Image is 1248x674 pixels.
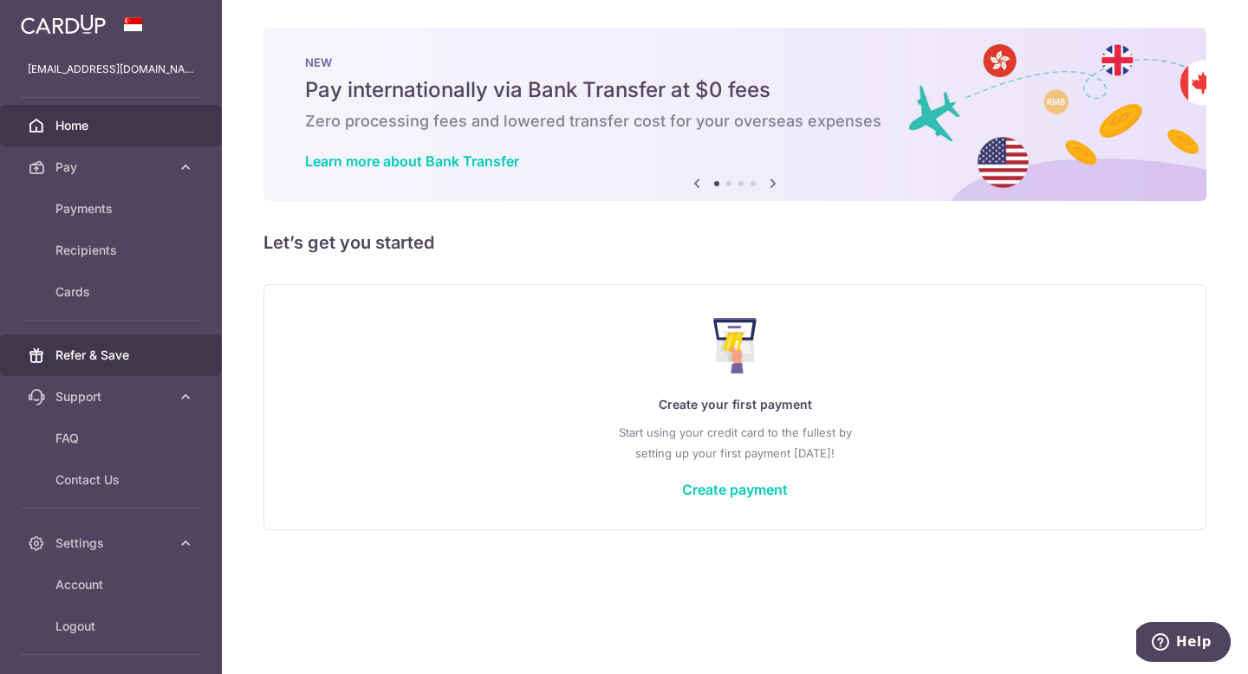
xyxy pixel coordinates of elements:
img: Make Payment [713,318,757,373]
p: NEW [305,55,1165,69]
span: Support [55,388,170,405]
h5: Let’s get you started [263,229,1206,256]
span: Logout [55,618,170,635]
span: Help [40,12,75,28]
a: Create payment [682,481,788,498]
span: Account [55,576,170,593]
span: Refer & Save [55,347,170,364]
p: Start using your credit card to the fullest by setting up your first payment [DATE]! [299,422,1171,463]
span: Contact Us [55,471,170,489]
img: CardUp [21,14,106,35]
p: [EMAIL_ADDRESS][DOMAIN_NAME] [28,61,194,78]
p: Create your first payment [299,394,1171,415]
iframe: Opens a widget where you can find more information [1136,622,1231,665]
h6: Zero processing fees and lowered transfer cost for your overseas expenses [305,111,1165,132]
span: Settings [55,535,170,552]
h5: Pay internationally via Bank Transfer at $0 fees [305,76,1165,104]
a: Learn more about Bank Transfer [305,152,519,170]
span: FAQ [55,430,170,447]
span: Payments [55,200,170,217]
span: Recipients [55,242,170,259]
span: Home [55,117,170,134]
img: Bank transfer banner [263,28,1206,201]
span: Pay [55,159,170,176]
span: Cards [55,283,170,301]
